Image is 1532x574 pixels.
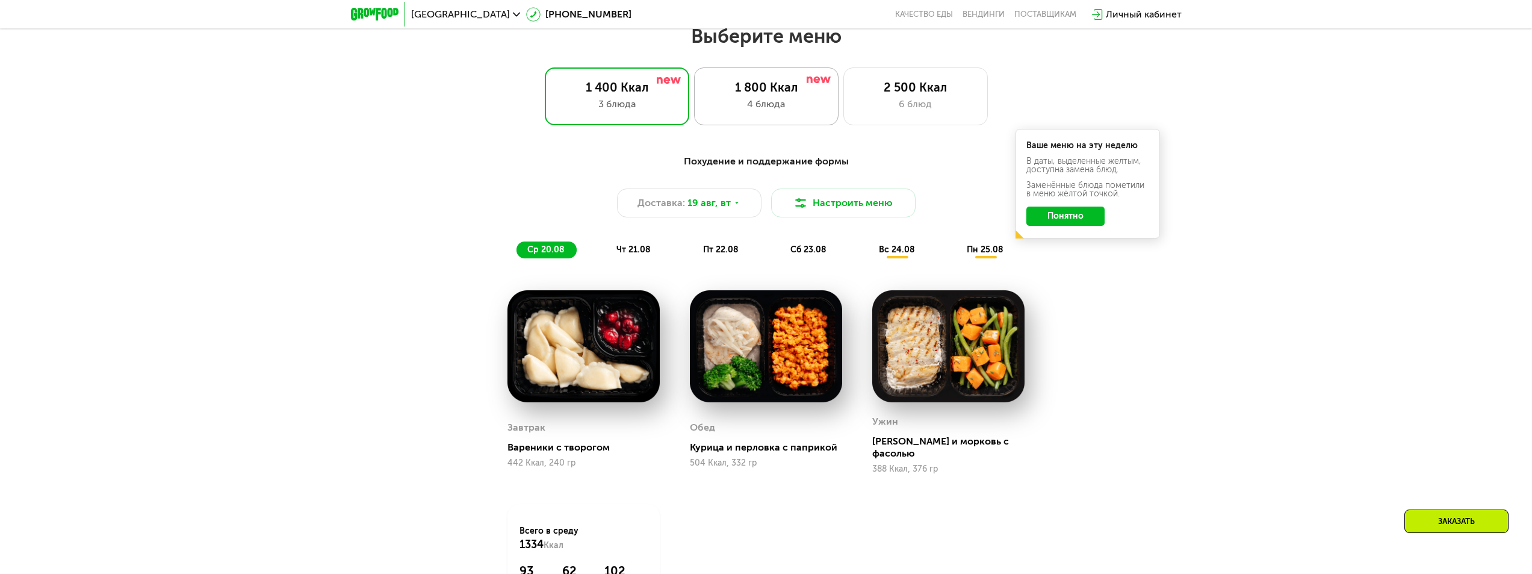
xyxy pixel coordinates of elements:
[690,419,715,437] div: Обед
[895,10,953,19] a: Качество еды
[507,458,660,468] div: 442 Ккал, 240 гр
[544,540,563,551] span: Ккал
[872,435,1034,460] div: [PERSON_NAME] и морковь с фасолью
[557,97,677,111] div: 3 блюда
[707,80,826,95] div: 1 800 Ккал
[411,10,510,19] span: [GEOGRAPHIC_DATA]
[856,80,975,95] div: 2 500 Ккал
[790,245,826,255] span: сб 23.08
[1026,181,1149,198] div: Заменённые блюда пометили в меню жёлтой точкой.
[707,97,826,111] div: 4 блюда
[1026,142,1149,150] div: Ваше меню на эту неделю
[872,413,898,431] div: Ужин
[527,245,565,255] span: ср 20.08
[703,245,739,255] span: пт 22.08
[1026,157,1149,174] div: В даты, выделенные желтым, доступна замена блюд.
[637,196,685,210] span: Доставка:
[1014,10,1076,19] div: поставщикам
[690,441,852,454] div: Курица и перловка с паприкой
[410,154,1123,169] div: Похудение и поддержание формы
[507,441,669,454] div: Вареники с творогом
[557,80,677,95] div: 1 400 Ккал
[1026,207,1105,226] button: Понятно
[526,7,631,22] a: [PHONE_NUMBER]
[1404,510,1509,533] div: Заказать
[967,245,1003,255] span: пн 25.08
[1106,7,1182,22] div: Личный кабинет
[879,245,915,255] span: вс 24.08
[39,24,1493,48] h2: Выберите меню
[519,525,648,552] div: Всего в среду
[856,97,975,111] div: 6 блюд
[963,10,1005,19] a: Вендинги
[771,189,916,217] button: Настроить меню
[690,458,842,468] div: 504 Ккал, 332 гр
[687,196,731,210] span: 19 авг, вт
[616,245,651,255] span: чт 21.08
[872,464,1025,474] div: 388 Ккал, 376 гр
[519,538,544,551] span: 1334
[507,419,545,437] div: Завтрак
